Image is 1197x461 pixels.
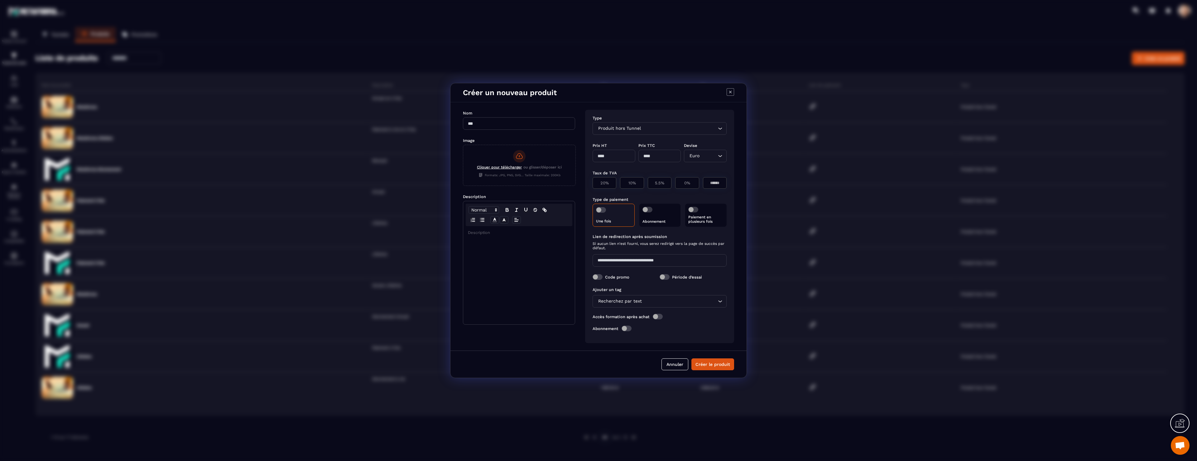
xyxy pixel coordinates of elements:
[593,326,618,331] label: Abonnement
[463,88,557,97] h4: Créer un nouveau produit
[605,275,629,279] label: Code promo
[596,181,613,185] p: 20%
[593,116,602,120] label: Type
[477,165,522,169] span: Cliquer pour télécharger
[593,287,621,292] label: Ajouter un tag
[638,143,655,148] label: Prix TTC
[651,181,668,185] p: 5.5%
[642,219,678,224] p: Abonnement
[463,138,475,143] label: Image
[672,275,702,279] label: Période d’essai
[463,194,486,199] label: Description
[593,143,607,148] label: Prix HT
[691,358,734,370] button: Créer le produit
[597,125,642,132] span: Produit hors Tunnel
[523,165,562,171] span: ou glisser/déposer ici
[596,219,631,223] p: Une fois
[643,298,716,305] input: Search for option
[593,122,727,135] div: Search for option
[684,143,697,148] label: Devise
[593,295,727,308] div: Search for option
[597,298,643,305] span: Recherchez par text
[642,125,716,132] input: Search for option
[688,153,701,159] span: Euro
[623,181,640,185] p: 10%
[679,181,695,185] p: 0%
[688,215,723,224] p: Paiement en plusieurs fois
[684,150,727,162] div: Search for option
[593,234,727,239] label: Lien de redirection après soumission
[593,241,727,250] span: Si aucun lien n'est fourni, vous serez redirigé vers la page de succès par défaut.
[1171,436,1190,455] a: Open chat
[701,153,716,159] input: Search for option
[463,111,472,115] label: Nom
[478,173,560,177] span: Formats: JPG, PNG, SVG... Taille maximale: 200Kb
[593,314,650,319] label: Accès formation après achat
[593,197,628,202] label: Type de paiement
[661,358,688,370] button: Annuler
[593,171,617,175] label: Taux de TVA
